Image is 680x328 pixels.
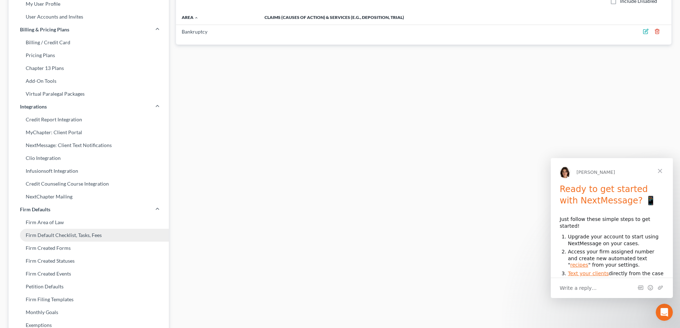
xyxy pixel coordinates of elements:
span: Bankruptcy [182,29,207,35]
a: Chapter 13 Plans [9,62,169,75]
a: Monthly Goals [9,306,169,319]
a: Area expand_less [182,15,198,20]
a: Firm Area of Law [9,216,169,229]
span: Integrations [20,103,47,110]
i: expand_less [194,16,198,20]
a: Petition Defaults [9,280,169,293]
span: Firm Defaults [20,206,50,213]
a: Billing / Credit Card [9,36,169,49]
a: NextChapter Mailing [9,190,169,203]
iframe: Intercom live chat [656,304,673,321]
a: Billing & Pricing Plans [9,23,169,36]
a: Firm Defaults [9,203,169,216]
a: Clio Integration [9,152,169,165]
a: Firm Created Statuses [9,254,169,267]
a: User Accounts and Invites [9,10,169,23]
th: Claims (Causes of Action) & Services (e.g., deposition, trial) [259,10,595,25]
a: Infusionsoft Integration [9,165,169,177]
iframe: Intercom live chat message [551,158,673,298]
a: Firm Created Forms [9,242,169,254]
a: Add-On Tools [9,75,169,87]
a: Firm Created Events [9,267,169,280]
a: Integrations [9,100,169,113]
a: Credit Report Integration [9,113,169,126]
a: NextMessage: Client Text Notifications [9,139,169,152]
a: Pricing Plans [9,49,169,62]
a: Firm Filing Templates [9,293,169,306]
a: Virtual Paralegal Packages [9,87,169,100]
a: Credit Counseling Course Integration [9,177,169,190]
a: Firm Default Checklist, Tasks, Fees [9,229,169,242]
span: Billing & Pricing Plans [20,26,69,33]
a: MyChapter: Client Portal [9,126,169,139]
